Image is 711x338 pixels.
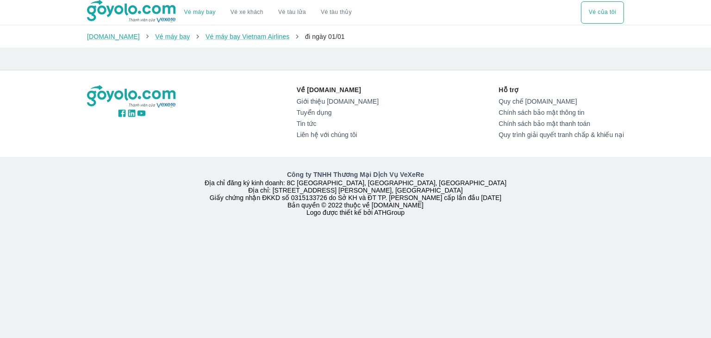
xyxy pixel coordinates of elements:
a: [DOMAIN_NAME] [87,33,140,40]
div: choose transportation mode [177,1,359,24]
a: Vé máy bay [184,9,216,16]
a: Chính sách bảo mật thanh toán [499,120,624,127]
button: Vé của tôi [581,1,624,24]
p: Công ty TNHH Thương Mại Dịch Vụ VeXeRe [89,170,622,179]
button: Vé tàu thủy [313,1,359,24]
nav: breadcrumb [87,32,624,41]
a: Quy trình giải quyết tranh chấp & khiếu nại [499,131,624,138]
a: Quy chế [DOMAIN_NAME] [499,98,624,105]
a: Vé tàu lửa [271,1,313,24]
a: Liên hệ với chúng tôi [297,131,379,138]
a: Chính sách bảo mật thông tin [499,109,624,116]
a: Vé máy bay [155,33,190,40]
p: Hỗ trợ [499,85,624,94]
div: Địa chỉ đăng ký kinh doanh: 8C [GEOGRAPHIC_DATA], [GEOGRAPHIC_DATA], [GEOGRAPHIC_DATA] Địa chỉ: [... [81,170,630,216]
a: Vé xe khách [231,9,263,16]
a: Tin tức [297,120,379,127]
img: logo [87,85,177,108]
div: choose transportation mode [581,1,624,24]
a: Tuyển dụng [297,109,379,116]
a: Vé máy bay Vietnam Airlines [206,33,290,40]
span: đi ngày 01/01 [305,33,345,40]
a: Giới thiệu [DOMAIN_NAME] [297,98,379,105]
p: Về [DOMAIN_NAME] [297,85,379,94]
